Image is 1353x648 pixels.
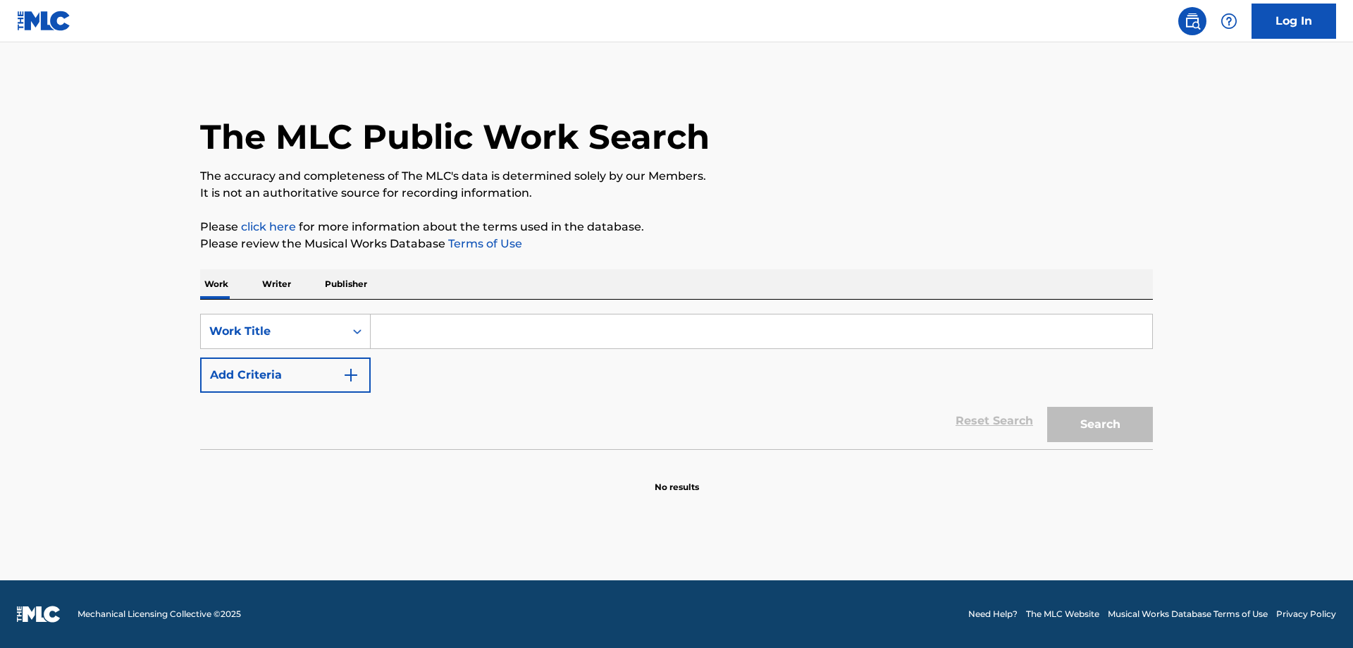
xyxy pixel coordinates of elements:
[1108,608,1268,621] a: Musical Works Database Terms of Use
[445,237,522,250] a: Terms of Use
[241,220,296,233] a: click here
[1184,13,1201,30] img: search
[1215,7,1243,35] div: Help
[200,236,1153,252] p: Please review the Musical Works Database
[342,367,359,384] img: 9d2ae6d4665cec9f34b9.svg
[209,323,336,340] div: Work Title
[1276,608,1336,621] a: Privacy Policy
[1252,4,1336,39] a: Log In
[200,314,1153,449] form: Search Form
[1026,608,1099,621] a: The MLC Website
[200,269,233,299] p: Work
[200,219,1153,236] p: Please for more information about the terms used in the database.
[78,608,241,621] span: Mechanical Licensing Collective © 2025
[17,11,71,31] img: MLC Logo
[200,357,371,393] button: Add Criteria
[1178,7,1206,35] a: Public Search
[200,168,1153,185] p: The accuracy and completeness of The MLC's data is determined solely by our Members.
[258,269,295,299] p: Writer
[968,608,1018,621] a: Need Help?
[200,185,1153,202] p: It is not an authoritative source for recording information.
[655,464,699,494] p: No results
[200,116,710,158] h1: The MLC Public Work Search
[17,606,61,623] img: logo
[321,269,371,299] p: Publisher
[1221,13,1237,30] img: help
